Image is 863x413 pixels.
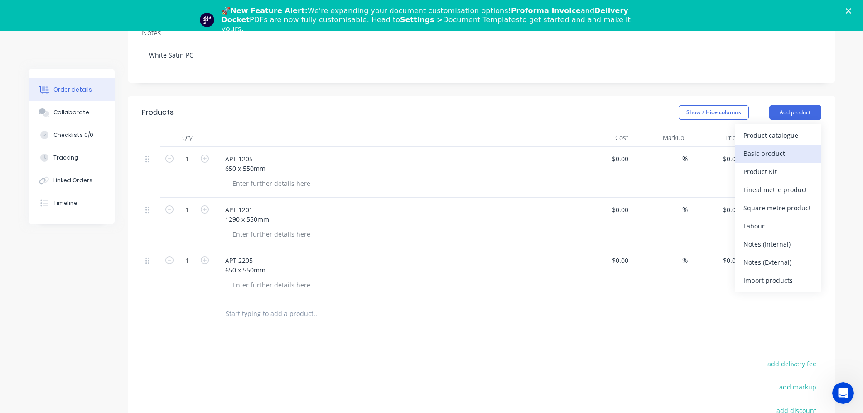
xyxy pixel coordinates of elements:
[682,255,688,266] span: %
[53,131,93,139] div: Checklists 0/0
[511,6,581,15] b: Proforma Invoice
[142,41,821,69] div: White Satin PC
[743,129,813,142] div: Product catalogue
[29,78,115,101] button: Order details
[632,129,688,147] div: Markup
[53,176,92,185] div: Linked Orders
[53,86,92,94] div: Order details
[688,129,743,147] div: Price
[160,129,214,147] div: Qty
[29,101,115,124] button: Collaborate
[743,183,813,196] div: Lineal metre product
[743,201,813,214] div: Square metre product
[735,163,821,181] button: Product Kit
[763,358,821,370] button: add delivery fee
[53,199,77,207] div: Timeline
[443,15,519,24] a: Document Templates
[222,6,628,24] b: Delivery Docket
[735,126,821,145] button: Product catalogue
[769,105,821,120] button: Add product
[400,15,520,24] b: Settings >
[29,169,115,192] button: Linked Orders
[775,381,821,393] button: add markup
[142,29,821,37] div: Notes
[29,146,115,169] button: Tracking
[679,105,749,120] button: Show / Hide columns
[218,254,273,277] div: APT 2205 650 x 550mm
[735,199,821,217] button: Square metre product
[743,256,813,269] div: Notes (External)
[29,124,115,146] button: Checklists 0/0
[735,181,821,199] button: Lineal metre product
[218,152,273,175] div: APT 1205 650 x 550mm
[53,154,78,162] div: Tracking
[735,235,821,253] button: Notes (Internal)
[846,8,855,14] div: Close
[735,272,821,290] button: Import products
[142,107,174,118] div: Products
[743,147,813,160] div: Basic product
[29,192,115,214] button: Timeline
[577,129,632,147] div: Cost
[225,305,406,323] input: Start typing to add a product...
[743,165,813,178] div: Product Kit
[53,108,89,117] div: Collaborate
[735,217,821,235] button: Labour
[682,154,688,164] span: %
[218,203,276,226] div: APT 1201 1290 x 550mm
[735,253,821,272] button: Notes (External)
[200,13,214,27] img: Profile image for Team
[743,274,813,287] div: Import products
[222,6,649,34] div: 🚀 We're expanding your document customisation options! and PDFs are now fully customisable. Head ...
[682,204,688,215] span: %
[743,219,813,233] div: Labour
[832,382,854,404] iframe: Intercom live chat
[743,238,813,251] div: Notes (Internal)
[735,145,821,163] button: Basic product
[231,6,308,15] b: New Feature Alert:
